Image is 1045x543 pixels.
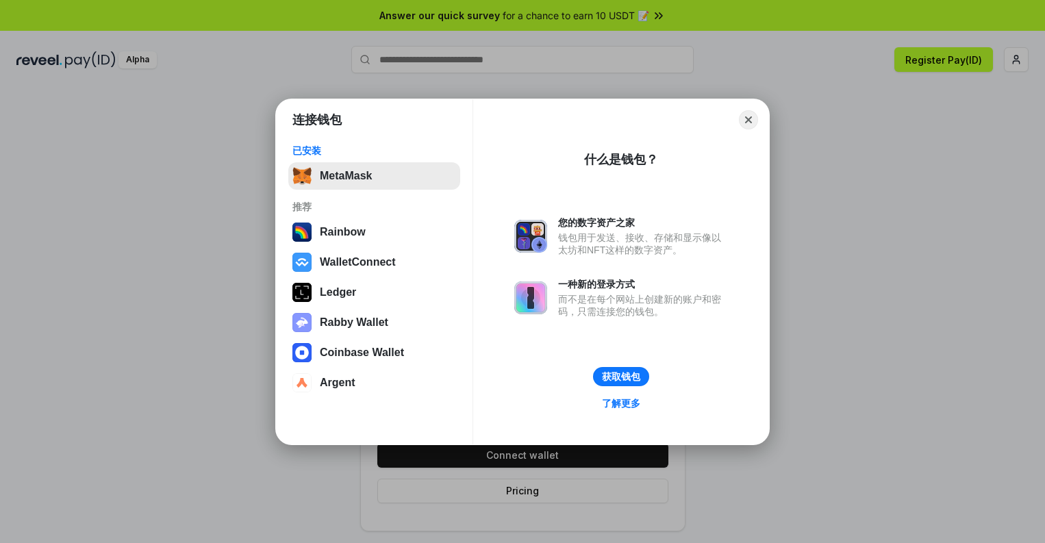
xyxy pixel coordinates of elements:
div: Ledger [320,286,356,299]
button: Close [739,110,758,129]
img: svg+xml,%3Csvg%20xmlns%3D%22http%3A%2F%2Fwww.w3.org%2F2000%2Fsvg%22%20fill%3D%22none%22%20viewBox... [514,220,547,253]
div: Rainbow [320,226,366,238]
div: MetaMask [320,170,372,182]
div: WalletConnect [320,256,396,268]
img: svg+xml,%3Csvg%20width%3D%2228%22%20height%3D%2228%22%20viewBox%3D%220%200%2028%2028%22%20fill%3D... [292,343,312,362]
button: Rainbow [288,218,460,246]
div: 钱包用于发送、接收、存储和显示像以太坊和NFT这样的数字资产。 [558,231,728,256]
button: Argent [288,369,460,396]
div: 您的数字资产之家 [558,216,728,229]
h1: 连接钱包 [292,112,342,128]
div: 获取钱包 [602,370,640,383]
button: Ledger [288,279,460,306]
button: MetaMask [288,162,460,190]
img: svg+xml,%3Csvg%20width%3D%2228%22%20height%3D%2228%22%20viewBox%3D%220%200%2028%2028%22%20fill%3D... [292,253,312,272]
img: svg+xml,%3Csvg%20width%3D%22120%22%20height%3D%22120%22%20viewBox%3D%220%200%20120%20120%22%20fil... [292,223,312,242]
div: 推荐 [292,201,456,213]
div: 什么是钱包？ [584,151,658,168]
div: Argent [320,377,355,389]
img: svg+xml,%3Csvg%20width%3D%2228%22%20height%3D%2228%22%20viewBox%3D%220%200%2028%2028%22%20fill%3D... [292,373,312,392]
img: svg+xml,%3Csvg%20xmlns%3D%22http%3A%2F%2Fwww.w3.org%2F2000%2Fsvg%22%20width%3D%2228%22%20height%3... [292,283,312,302]
button: 获取钱包 [593,367,649,386]
div: 已安装 [292,144,456,157]
div: Rabby Wallet [320,316,388,329]
button: Coinbase Wallet [288,339,460,366]
button: Rabby Wallet [288,309,460,336]
a: 了解更多 [594,394,649,412]
div: 了解更多 [602,397,640,409]
div: Coinbase Wallet [320,346,404,359]
div: 而不是在每个网站上创建新的账户和密码，只需连接您的钱包。 [558,293,728,318]
img: svg+xml,%3Csvg%20xmlns%3D%22http%3A%2F%2Fwww.w3.org%2F2000%2Fsvg%22%20fill%3D%22none%22%20viewBox... [514,281,547,314]
img: svg+xml,%3Csvg%20fill%3D%22none%22%20height%3D%2233%22%20viewBox%3D%220%200%2035%2033%22%20width%... [292,166,312,186]
img: svg+xml,%3Csvg%20xmlns%3D%22http%3A%2F%2Fwww.w3.org%2F2000%2Fsvg%22%20fill%3D%22none%22%20viewBox... [292,313,312,332]
button: WalletConnect [288,249,460,276]
div: 一种新的登录方式 [558,278,728,290]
